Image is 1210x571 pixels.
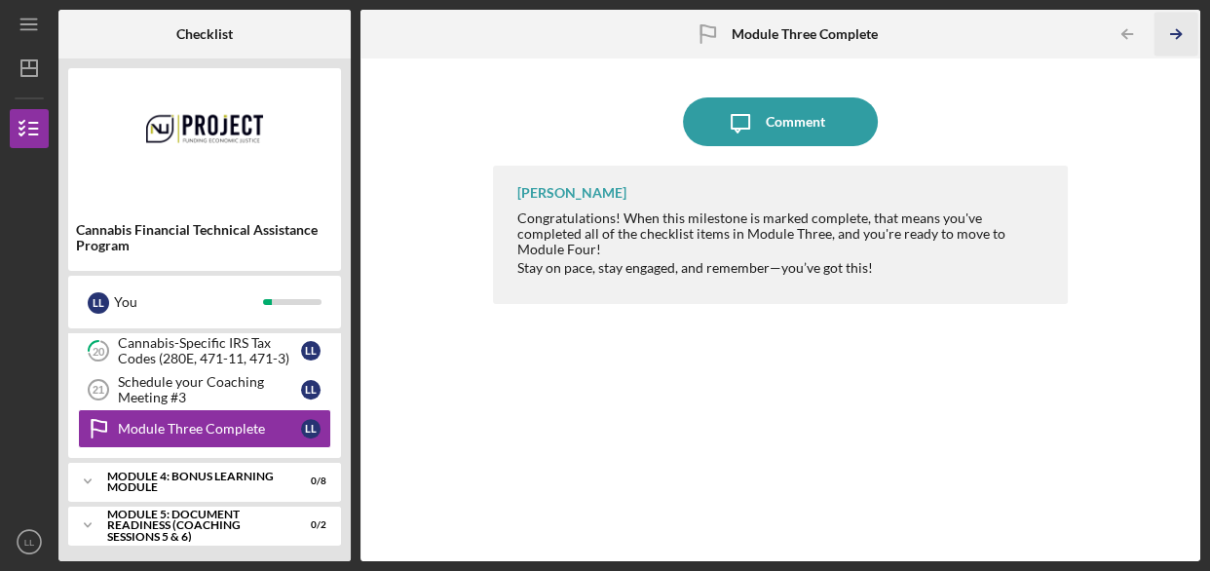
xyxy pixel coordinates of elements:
div: L L [301,380,321,400]
div: Congratulations! When this milestone is marked complete, that means you've completed all of the c... [517,210,1047,257]
div: Cannabis Financial Technical Assistance Program [76,222,333,253]
div: Cannabis-Specific IRS Tax Codes (280E, 471-11, 471-3) [118,335,301,366]
p: Stay on pace, stay engaged, and remember—you’ve got this! [517,257,1047,279]
div: L L [88,292,109,314]
div: L L [301,341,321,361]
a: Module Three CompleteLL [78,409,331,448]
button: LL [10,522,49,561]
div: Module 4: Bonus Learning Module [107,471,278,493]
div: L L [301,419,321,438]
a: 20Cannabis-Specific IRS Tax Codes (280E, 471-11, 471-3)LL [78,331,331,370]
div: Module 5: Document Readiness (Coaching Sessions 5 & 6) [107,509,278,543]
b: Checklist [176,26,233,42]
div: 0 / 2 [291,519,326,531]
b: Module Three Complete [732,26,878,42]
div: Schedule your Coaching Meeting #3 [118,374,301,405]
div: [PERSON_NAME] [517,185,626,201]
a: 21Schedule your Coaching Meeting #3LL [78,370,331,409]
div: Module Three Complete [118,421,301,437]
tspan: 20 [93,345,105,358]
text: LL [24,537,35,548]
button: Comment [683,97,878,146]
div: 0 / 8 [291,476,326,487]
tspan: 21 [93,384,104,396]
img: Product logo [68,78,341,195]
div: You [114,285,263,319]
div: Comment [765,97,824,146]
